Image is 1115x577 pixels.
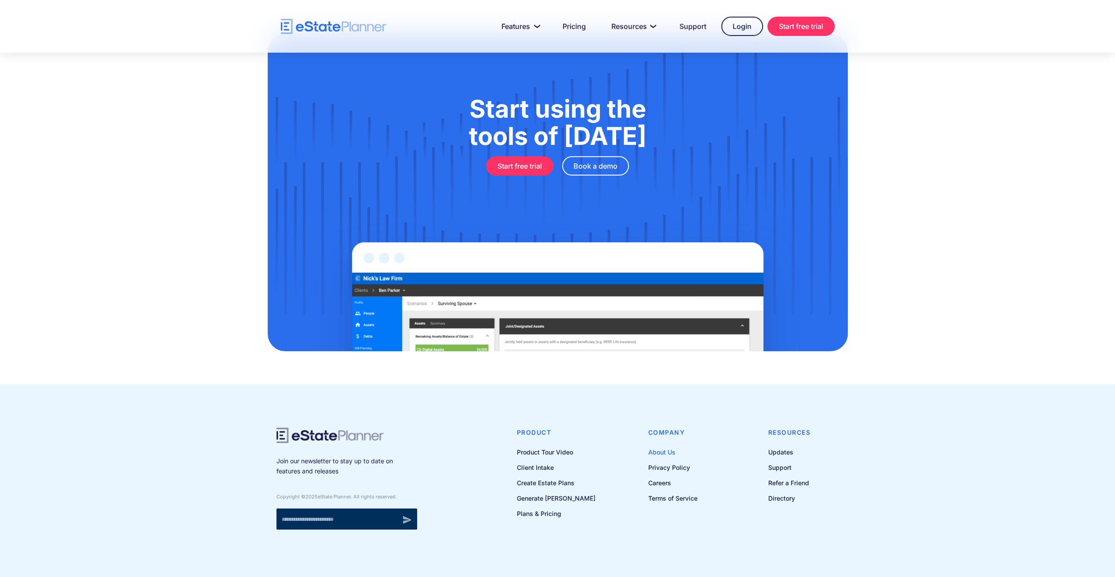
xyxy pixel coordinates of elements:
a: Refer a Friend [768,477,811,488]
a: Updates [768,447,811,458]
a: Plans & Pricing [517,508,596,519]
a: Start free trial [767,17,835,36]
a: Pricing [552,18,596,35]
a: Terms of Service [648,493,697,504]
a: Login [721,17,763,36]
a: Client Intake [517,462,596,473]
h4: Resources [768,428,811,437]
a: Resources [601,18,665,35]
a: Start free trial [486,156,553,176]
a: Privacy Policy [648,462,697,473]
a: Careers [648,477,697,488]
h4: Company [648,428,697,437]
p: Join our newsletter to stay up to date on features and releases [276,456,417,476]
a: Directory [768,493,811,504]
a: Features [491,18,548,35]
a: home [281,19,386,34]
h1: Start using the tools of [DATE] [312,95,804,150]
a: Support [768,462,811,473]
a: Book a demo [562,156,629,176]
span: 2025 [305,494,318,500]
div: Copyright © eState Planner. All rights reserved. [276,494,417,500]
h4: Product [517,428,596,437]
a: Product Tour Video [517,447,596,458]
a: Support [669,18,717,35]
form: Newsletter signup [276,508,417,530]
a: Generate [PERSON_NAME] [517,493,596,504]
a: About Us [648,447,697,458]
a: Create Estate Plans [517,477,596,488]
